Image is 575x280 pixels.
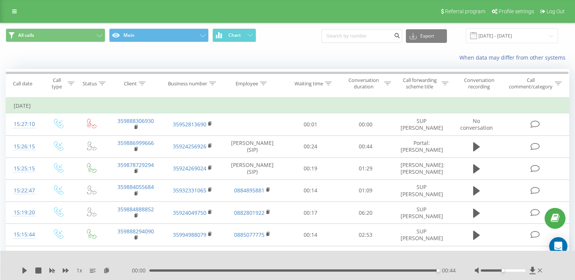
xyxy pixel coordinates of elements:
[117,139,154,146] a: 359886999666
[234,231,265,238] a: 0885077775
[283,157,338,179] td: 00:19
[338,202,393,224] td: 06:20
[222,157,283,179] td: [PERSON_NAME] (SIP)
[173,231,206,238] a: 35994988079
[234,187,265,194] a: 0884895881
[14,139,33,154] div: 15:26:15
[76,267,82,274] span: 1 x
[445,8,485,14] span: Referral program
[457,77,501,90] div: Conversation recording
[6,98,569,113] td: [DATE]
[234,209,265,216] a: 0882801922
[222,135,283,157] td: [PERSON_NAME] (SIP)
[173,165,206,172] a: 35924269024
[117,206,154,213] a: 359884888852
[173,209,206,216] a: 35924049750
[132,267,149,274] span: 00:00
[393,246,450,268] td: LUX [PERSON_NAME]
[393,113,450,135] td: SUP [PERSON_NAME]
[442,267,456,274] span: 00:44
[14,205,33,220] div: 15:19:20
[14,250,33,264] div: 15:14:58
[546,8,565,14] span: Log Out
[393,224,450,246] td: SUP [PERSON_NAME]
[393,179,450,201] td: SUP [PERSON_NAME]
[400,77,440,90] div: Call forwarding scheme title
[338,224,393,246] td: 02:53
[109,28,209,42] button: Main
[173,121,206,128] a: 35952813690
[283,179,338,201] td: 00:14
[393,157,450,179] td: [PERSON_NAME]: [PERSON_NAME]
[124,80,137,87] div: Client
[406,29,447,43] button: Export
[117,117,154,124] a: 359888306930
[14,227,33,242] div: 15:15:44
[295,80,323,87] div: Waiting time
[338,135,393,157] td: 00:44
[18,32,34,38] span: All calls
[6,28,105,42] button: All calls
[14,161,33,176] div: 15:25:15
[499,8,534,14] span: Profile settings
[459,54,569,61] a: When data may differ from other systems
[14,117,33,132] div: 15:27:10
[283,135,338,157] td: 00:24
[460,117,493,131] span: No conversation
[212,28,256,42] button: Chart
[549,237,567,255] div: Open Intercom Messenger
[437,269,440,272] div: Accessibility label
[168,80,207,87] div: Business number
[117,228,154,235] a: 359888294090
[283,202,338,224] td: 00:17
[283,113,338,135] td: 00:01
[48,77,66,90] div: Call type
[283,246,338,268] td: 00:13
[228,33,241,38] span: Chart
[338,157,393,179] td: 01:29
[117,250,154,257] a: 359896360898
[13,80,32,87] div: Call date
[82,80,97,87] div: Status
[393,202,450,224] td: SUP [PERSON_NAME]
[345,77,382,90] div: Conversation duration
[338,179,393,201] td: 01:09
[173,143,206,150] a: 35924256926
[338,246,393,268] td: 01:22
[502,269,505,272] div: Accessibility label
[173,187,206,194] a: 35932331065
[508,77,553,90] div: Call comment/category
[117,183,154,190] a: 359884055684
[283,224,338,246] td: 00:14
[338,113,393,135] td: 00:00
[236,80,258,87] div: Employee
[322,29,402,43] input: Search by number
[393,135,450,157] td: Portal: [PERSON_NAME]
[14,183,33,198] div: 15:22:47
[117,161,154,168] a: 359878729294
